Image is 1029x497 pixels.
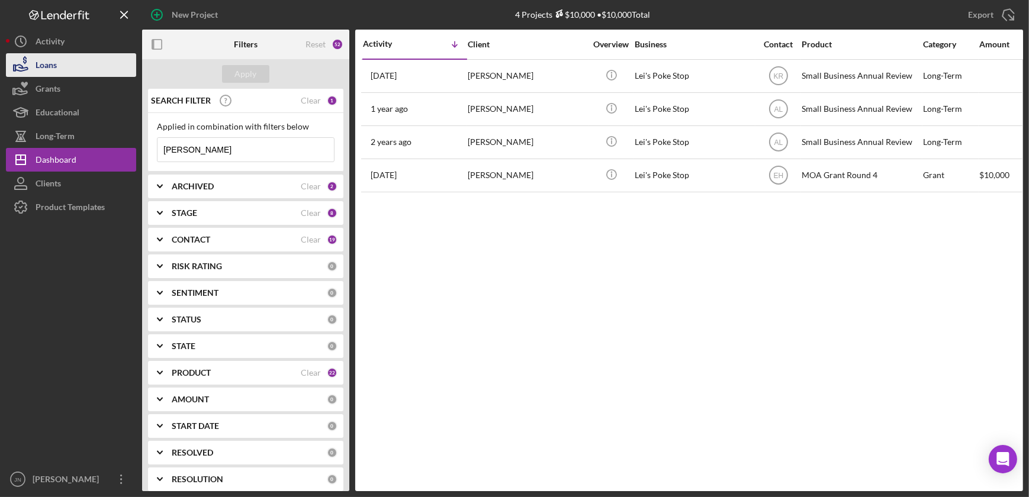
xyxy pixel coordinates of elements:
[773,72,783,80] text: KR
[14,476,21,483] text: JN
[36,77,60,104] div: Grants
[968,3,993,27] div: Export
[301,96,321,105] div: Clear
[172,368,211,377] b: PRODUCT
[756,40,800,49] div: Contact
[6,124,136,148] button: Long-Term
[923,40,978,49] div: Category
[6,195,136,219] button: Product Templates
[923,93,978,125] div: Long-Term
[923,60,978,92] div: Long-Term
[635,93,753,125] div: Lei's Poke Stop
[172,315,201,324] b: STATUS
[635,60,753,92] div: Lei's Poke Stop
[979,40,1024,49] div: Amount
[989,445,1017,473] div: Open Intercom Messenger
[301,368,321,377] div: Clear
[327,314,337,325] div: 0
[327,234,337,245] div: 19
[151,96,211,105] b: SEARCH FILTER
[327,288,337,298] div: 0
[956,3,1023,27] button: Export
[327,261,337,272] div: 0
[371,71,397,80] time: 2025-05-01 21:41
[301,235,321,244] div: Clear
[515,9,650,20] div: 4 Projects • $10,000 Total
[36,101,79,127] div: Educational
[468,160,586,191] div: [PERSON_NAME]
[635,127,753,158] div: Lei's Poke Stop
[36,30,65,56] div: Activity
[923,127,978,158] div: Long-Term
[327,421,337,431] div: 0
[157,122,335,131] div: Applied in combination with filters below
[468,93,586,125] div: [PERSON_NAME]
[172,421,219,431] b: START DATE
[30,467,107,494] div: [PERSON_NAME]
[773,172,783,180] text: EH
[363,39,415,49] div: Activity
[802,60,920,92] div: Small Business Annual Review
[468,127,586,158] div: [PERSON_NAME]
[979,160,1024,191] div: $10,000
[802,93,920,125] div: Small Business Annual Review
[172,182,214,191] b: ARCHIVED
[36,195,105,222] div: Product Templates
[306,40,326,49] div: Reset
[6,30,136,53] button: Activity
[371,137,411,147] time: 2023-04-03 19:06
[327,447,337,458] div: 0
[6,148,136,172] button: Dashboard
[301,182,321,191] div: Clear
[468,40,586,49] div: Client
[468,60,586,92] div: [PERSON_NAME]
[172,448,213,457] b: RESOLVED
[36,148,76,175] div: Dashboard
[327,341,337,351] div: 0
[6,172,136,195] button: Clients
[327,181,337,192] div: 2
[327,367,337,378] div: 22
[635,160,753,191] div: Lei's Poke Stop
[774,138,783,147] text: AL
[635,40,753,49] div: Business
[36,172,61,198] div: Clients
[172,341,195,351] b: STATE
[552,9,595,20] div: $10,000
[36,124,75,151] div: Long-Term
[327,95,337,106] div: 1
[6,467,136,491] button: JN[PERSON_NAME]
[36,53,57,80] div: Loans
[327,474,337,485] div: 0
[774,105,783,114] text: AL
[802,160,920,191] div: MOA Grant Round 4
[301,208,321,218] div: Clear
[371,104,408,114] time: 2024-04-01 22:54
[6,53,136,77] button: Loans
[172,475,223,484] b: RESOLUTION
[802,127,920,158] div: Small Business Annual Review
[332,38,343,50] div: 52
[327,208,337,218] div: 8
[589,40,634,49] div: Overview
[235,65,257,83] div: Apply
[371,170,397,180] time: 2021-07-09 22:47
[802,40,920,49] div: Product
[142,3,230,27] button: New Project
[172,208,197,218] b: STAGE
[6,101,136,124] button: Educational
[923,160,978,191] div: Grant
[234,40,258,49] b: Filters
[172,262,222,271] b: RISK RATING
[172,395,209,404] b: AMOUNT
[327,394,337,405] div: 0
[6,77,136,101] button: Grants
